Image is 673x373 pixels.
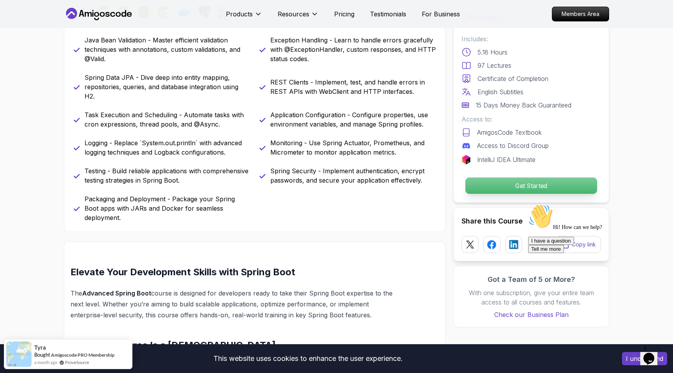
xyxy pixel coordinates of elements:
[477,74,548,83] p: Certificate of Completion
[462,288,601,307] p: With one subscription, give your entire team access to all courses and features.
[462,34,601,44] p: Includes:
[270,110,436,129] p: Application Configuration - Configure properties, use environment variables, and manage Spring pr...
[226,9,262,25] button: Products
[82,289,151,297] strong: Advanced Spring Boot
[370,9,406,19] a: Testimonials
[270,166,436,185] p: Spring Security - Implement authentication, encrypt passwords, and secure your application effect...
[465,178,597,194] p: Get Started
[462,216,601,227] h2: Share this Course
[3,3,143,52] div: 👋Hi! How can we help?I have a questionTell me more
[3,36,49,44] button: I have a question
[270,35,436,63] p: Exception Handling - Learn to handle errors gracefully with @ExceptionHandler, custom responses, ...
[3,3,28,28] img: :wave:
[462,155,471,164] img: jetbrains logo
[3,44,39,52] button: Tell me more
[34,352,50,358] span: Bought
[465,177,597,194] button: Get Started
[552,7,609,21] a: Members Area
[270,77,436,96] p: REST Clients - Implement, test, and handle errors in REST APIs with WebClient and HTTP interfaces.
[422,9,460,19] a: For Business
[477,87,523,97] p: English Subtitles
[85,73,250,101] p: Spring Data JPA - Dive deep into entity mapping, repositories, queries, and database integration ...
[226,9,253,19] p: Products
[278,9,319,25] button: Resources
[334,9,354,19] a: Pricing
[477,155,536,164] p: IntelliJ IDEA Ultimate
[462,274,601,285] h3: Got a Team of 5 or More?
[6,350,610,367] div: This website uses cookies to enhance the user experience.
[3,23,77,29] span: Hi! How can we help?
[476,100,571,110] p: 15 Days Money Back Guaranteed
[477,141,549,150] p: Access to Discord Group
[34,359,57,366] span: a month ago
[6,341,32,367] img: provesource social proof notification image
[85,166,250,185] p: Testing - Build reliable applications with comprehensive testing strategies in Spring Boot.
[34,344,46,351] span: Tyra
[70,266,402,278] h2: Elevate Your Development Skills with Spring Boot
[477,48,507,57] p: 5.18 Hours
[70,288,402,320] p: The course is designed for developers ready to take their Spring Boot expertise to the next level...
[85,110,250,129] p: Task Execution and Scheduling - Automate tasks with cron expressions, thread pools, and @Async.
[462,310,601,319] a: Check our Business Plan
[85,194,250,222] p: Packaging and Deployment - Package your Spring Boot apps with JARs and Docker for seamless deploy...
[477,128,542,137] p: AmigosCode Textbook
[640,342,665,365] iframe: chat widget
[525,201,665,338] iframe: chat widget
[65,359,89,366] a: ProveSource
[477,61,511,70] p: 97 Lectures
[70,339,402,352] h2: Why This Course Is a [DEMOGRAPHIC_DATA]
[622,352,667,365] button: Accept cookies
[278,9,309,19] p: Resources
[462,114,601,124] p: Access to:
[51,352,115,358] a: Amigoscode PRO Membership
[270,138,436,157] p: Monitoring - Use Spring Actuator, Prometheus, and Micrometer to monitor application metrics.
[85,35,250,63] p: Java Bean Validation - Master efficient validation techniques with annotations, custom validation...
[85,138,250,157] p: Logging - Replace `System.out.println` with advanced logging techniques and Logback configurations.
